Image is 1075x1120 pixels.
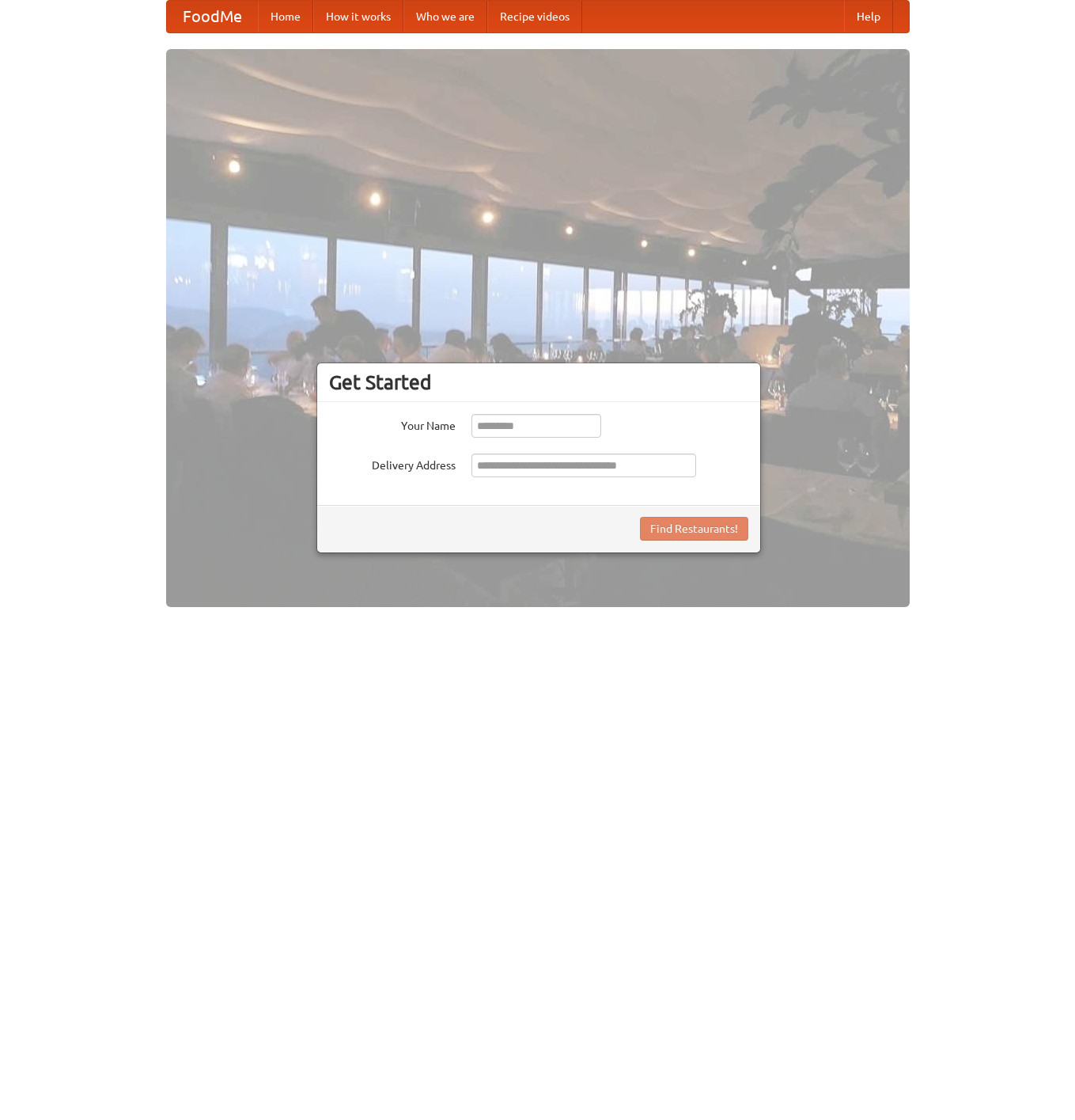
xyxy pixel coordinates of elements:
[329,414,456,434] label: Your Name
[403,1,487,32] a: Who we are
[640,517,748,541] button: Find Restaurants!
[329,454,456,473] label: Delivery Address
[258,1,313,32] a: Home
[313,1,403,32] a: How it works
[167,1,258,32] a: FoodMe
[487,1,582,32] a: Recipe videos
[844,1,893,32] a: Help
[329,370,748,394] h3: Get Started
